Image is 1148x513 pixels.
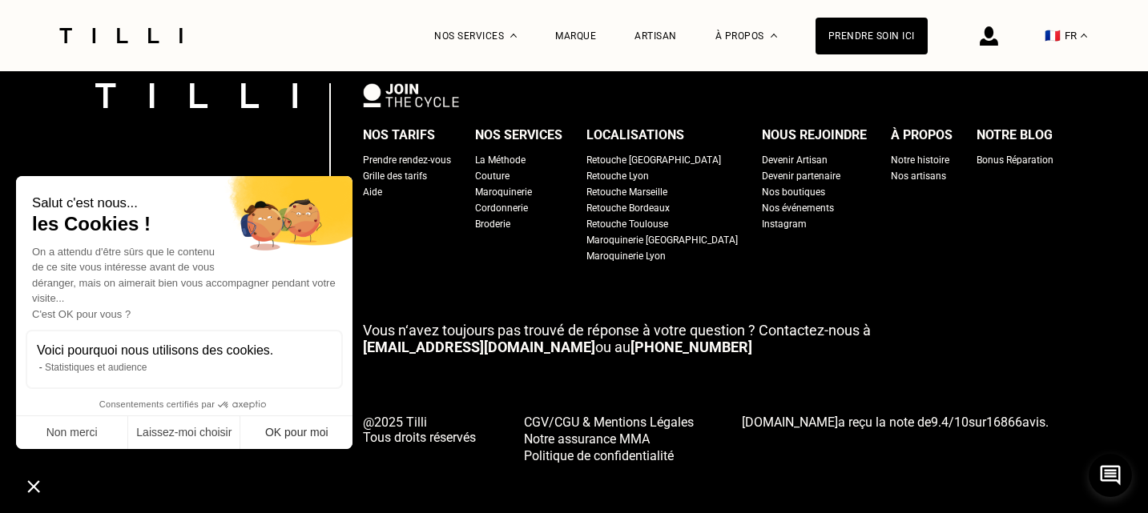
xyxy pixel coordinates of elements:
[586,152,721,168] a: Retouche [GEOGRAPHIC_DATA]
[586,216,668,232] a: Retouche Toulouse
[762,216,807,232] a: Instagram
[475,200,528,216] a: Cordonnerie
[931,415,949,430] span: 9.4
[475,184,532,200] a: Maroquinerie
[524,431,650,447] span: Notre assurance MMA
[977,123,1053,147] div: Notre blog
[762,200,834,216] a: Nos événements
[555,30,596,42] a: Marque
[363,184,382,200] a: Aide
[363,339,595,355] a: [EMAIL_ADDRESS][DOMAIN_NAME]
[54,28,188,43] img: Logo du service de couturière Tilli
[931,415,969,430] span: /
[363,123,435,147] div: Nos tarifs
[980,26,998,46] img: icône connexion
[363,168,427,184] a: Grille des tarifs
[1081,34,1087,38] img: menu déroulant
[363,83,459,107] img: logo Join The Cycle
[762,184,825,200] a: Nos boutiques
[363,322,1053,355] p: ou au
[986,415,1022,430] span: 16866
[586,248,666,264] a: Maroquinerie Lyon
[475,168,510,184] a: Couture
[524,415,694,430] span: CGV/CGU & Mentions Légales
[586,184,667,200] a: Retouche Marseille
[762,168,840,184] a: Devenir partenaire
[742,415,1049,430] span: a reçu la note de sur avis.
[95,83,297,108] img: logo Tilli
[524,430,694,447] a: Notre assurance MMA
[524,447,694,463] a: Politique de confidentialité
[630,339,752,355] a: [PHONE_NUMBER]
[762,152,828,168] a: Devenir Artisan
[891,168,946,184] a: Nos artisans
[634,30,677,42] a: Artisan
[475,123,562,147] div: Nos services
[363,415,476,430] span: @2025 Tilli
[475,216,510,232] a: Broderie
[363,322,871,339] span: Vous n‘avez toujours pas trouvé de réponse à votre question ? Contactez-nous à
[742,415,838,430] span: [DOMAIN_NAME]
[1045,28,1061,43] span: 🇫🇷
[762,123,867,147] div: Nous rejoindre
[510,34,517,38] img: Menu déroulant
[816,18,928,54] a: Prendre soin ici
[524,413,694,430] a: CGV/CGU & Mentions Légales
[586,123,684,147] div: Localisations
[363,152,451,168] a: Prendre rendez-vous
[524,448,674,463] span: Politique de confidentialité
[586,232,738,248] a: Maroquinerie [GEOGRAPHIC_DATA]
[586,200,670,216] a: Retouche Bordeaux
[891,152,949,168] a: Notre histoire
[586,168,649,184] a: Retouche Lyon
[363,430,476,445] span: Tous droits réservés
[475,152,526,168] a: La Méthode
[954,415,969,430] span: 10
[977,152,1053,168] a: Bonus Réparation
[771,34,777,38] img: Menu déroulant à propos
[891,123,953,147] div: À propos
